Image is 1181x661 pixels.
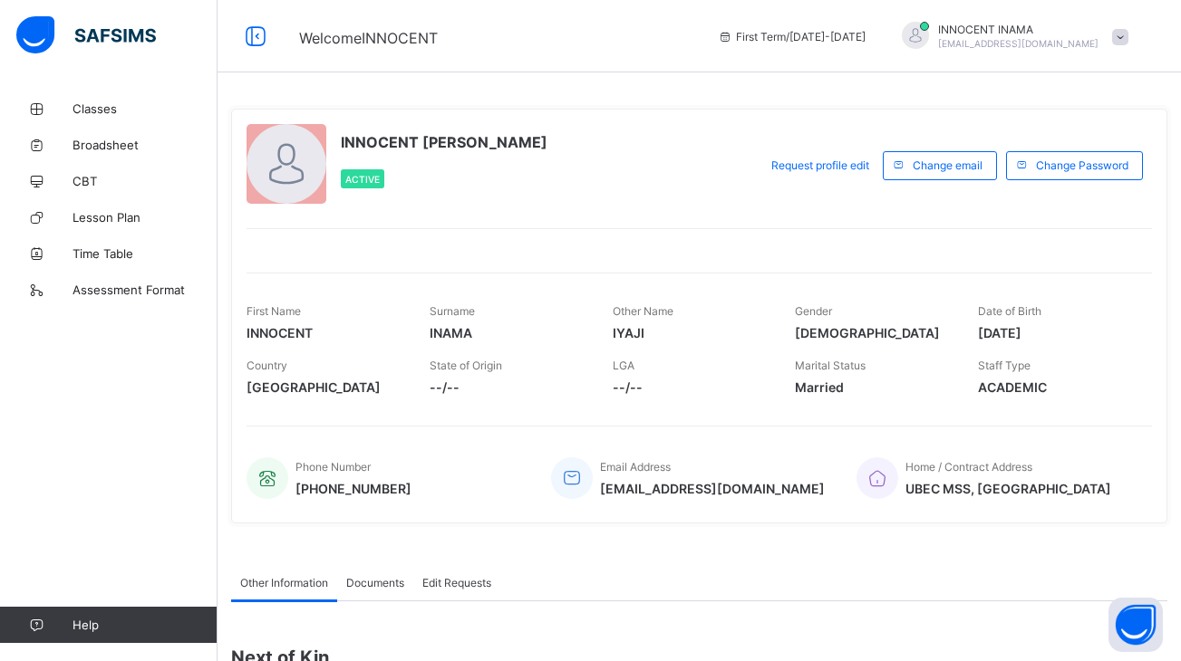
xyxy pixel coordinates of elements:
[295,460,371,474] span: Phone Number
[247,379,402,395] span: [GEOGRAPHIC_DATA]
[613,325,769,340] span: IYAJI
[430,325,586,340] span: INAMA
[73,283,218,297] span: Assessment Format
[905,481,1111,496] span: UBEC MSS, [GEOGRAPHIC_DATA]
[73,618,217,632] span: Help
[73,246,218,261] span: Time Table
[247,359,287,372] span: Country
[430,304,475,318] span: Surname
[978,359,1031,372] span: Staff Type
[905,460,1032,474] span: Home / Contract Address
[295,481,411,496] span: [PHONE_NUMBER]
[341,133,547,151] span: INNOCENT [PERSON_NAME]
[613,379,769,395] span: --/--
[422,576,491,589] span: Edit Requests
[73,174,218,188] span: CBT
[613,359,634,372] span: LGA
[346,576,404,589] span: Documents
[16,16,156,54] img: safsims
[978,304,1041,318] span: Date of Birth
[247,325,402,340] span: INNOCENT
[600,460,671,474] span: Email Address
[913,158,983,172] span: Change email
[795,379,951,395] span: Married
[795,325,951,340] span: [DEMOGRAPHIC_DATA]
[430,359,502,372] span: State of Origin
[247,304,301,318] span: First Name
[718,30,866,43] span: session/term information
[938,38,1099,49] span: [EMAIL_ADDRESS][DOMAIN_NAME]
[613,304,673,318] span: Other Name
[978,379,1134,395] span: ACADEMIC
[299,29,438,47] span: Welcome INNOCENT
[240,576,328,589] span: Other Information
[600,481,825,496] span: [EMAIL_ADDRESS][DOMAIN_NAME]
[795,359,866,372] span: Marital Status
[884,22,1137,52] div: INNOCENTINAMA
[1108,598,1163,652] button: Open asap
[73,138,218,152] span: Broadsheet
[795,304,832,318] span: Gender
[430,379,586,395] span: --/--
[73,101,218,116] span: Classes
[345,174,380,185] span: Active
[978,325,1134,340] span: [DATE]
[938,23,1099,36] span: INNOCENT INAMA
[1036,158,1128,172] span: Change Password
[771,158,869,172] span: Request profile edit
[73,210,218,225] span: Lesson Plan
